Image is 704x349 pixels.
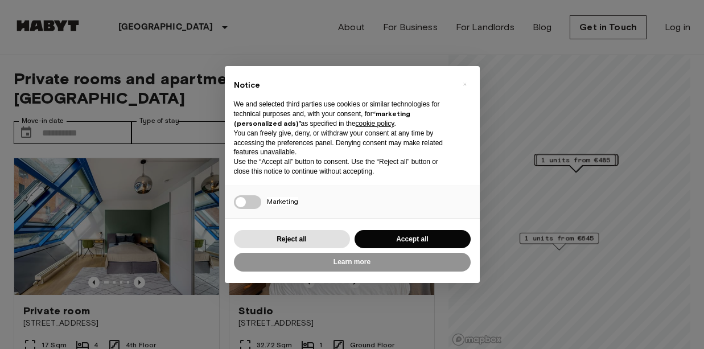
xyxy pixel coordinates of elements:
[456,75,474,93] button: Close this notice
[356,120,394,128] a: cookie policy
[267,197,298,206] span: Marketing
[234,80,452,91] h2: Notice
[234,109,410,128] strong: “marketing (personalized ads)”
[234,100,452,128] p: We and selected third parties use cookies or similar technologies for technical purposes and, wit...
[234,253,471,272] button: Learn more
[234,129,452,157] p: You can freely give, deny, or withdraw your consent at any time by accessing the preferences pane...
[234,157,452,176] p: Use the “Accept all” button to consent. Use the “Reject all” button or close this notice to conti...
[355,230,471,249] button: Accept all
[234,230,350,249] button: Reject all
[463,77,467,91] span: ×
